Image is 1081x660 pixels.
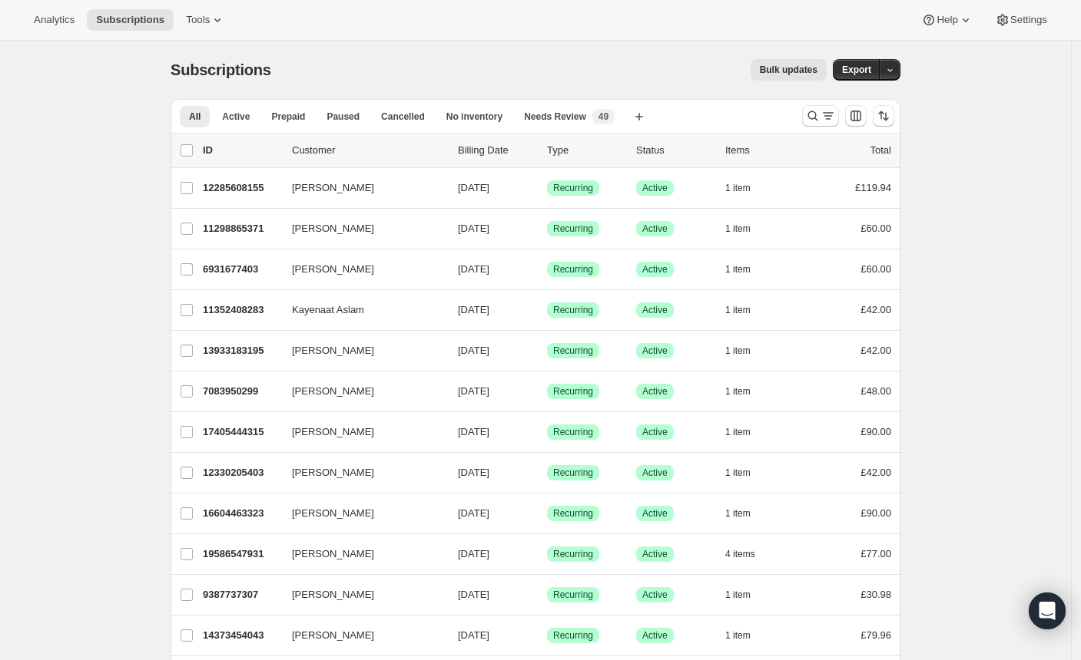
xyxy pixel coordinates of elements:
span: [PERSON_NAME] [292,506,374,521]
span: 1 item [725,589,751,601]
button: [PERSON_NAME] [283,176,436,200]
span: 1 item [725,385,751,398]
div: 12285608155[PERSON_NAME][DATE]SuccessRecurringSuccessActive1 item£119.94 [203,177,891,199]
span: 1 item [725,182,751,194]
button: [PERSON_NAME] [283,460,436,485]
span: 1 item [725,467,751,479]
span: Paused [327,111,360,123]
span: Help [937,14,957,26]
span: 1 item [725,223,751,235]
span: [DATE] [458,345,489,356]
span: [DATE] [458,548,489,559]
span: Active [642,385,668,398]
button: 1 item [725,218,768,239]
span: [DATE] [458,182,489,193]
div: 13933183195[PERSON_NAME][DATE]SuccessRecurringSuccessActive1 item£42.00 [203,340,891,361]
div: 16604463323[PERSON_NAME][DATE]SuccessRecurringSuccessActive1 item£90.00 [203,503,891,524]
button: Settings [986,9,1056,31]
span: £42.00 [860,345,891,356]
button: [PERSON_NAME] [283,420,436,444]
button: 1 item [725,584,768,606]
button: 1 item [725,381,768,402]
p: Billing Date [458,143,535,158]
span: [DATE] [458,263,489,275]
span: 1 item [725,263,751,276]
span: £119.94 [855,182,891,193]
p: 13933183195 [203,343,280,358]
span: [PERSON_NAME] [292,587,374,602]
button: [PERSON_NAME] [283,501,436,526]
span: Bulk updates [760,64,817,76]
button: Customize table column order and visibility [845,105,867,127]
span: Active [642,467,668,479]
button: 1 item [725,177,768,199]
span: Recurring [553,182,593,194]
span: Cancelled [381,111,425,123]
span: Active [642,263,668,276]
button: Search and filter results [802,105,839,127]
span: [DATE] [458,223,489,234]
div: IDCustomerBilling DateTypeStatusItemsTotal [203,143,891,158]
button: Help [912,9,982,31]
span: [PERSON_NAME] [292,628,374,643]
span: Settings [1010,14,1047,26]
button: [PERSON_NAME] [283,257,436,282]
span: £42.00 [860,304,891,315]
span: Recurring [553,589,593,601]
div: 6931677403[PERSON_NAME][DATE]SuccessRecurringSuccessActive1 item£60.00 [203,259,891,280]
button: Export [833,59,880,81]
span: Recurring [553,467,593,479]
span: Recurring [553,426,593,438]
p: 11298865371 [203,221,280,236]
span: Subscriptions [171,61,271,78]
div: 9387737307[PERSON_NAME][DATE]SuccessRecurringSuccessActive1 item£30.98 [203,584,891,606]
button: 1 item [725,259,768,280]
span: £60.00 [860,223,891,234]
p: Customer [292,143,446,158]
span: £48.00 [860,385,891,397]
span: Prepaid [271,111,305,123]
button: [PERSON_NAME] [283,582,436,607]
span: Active [642,223,668,235]
span: Export [842,64,871,76]
span: Recurring [553,507,593,520]
span: 1 item [725,304,751,316]
span: [PERSON_NAME] [292,465,374,480]
span: [PERSON_NAME] [292,384,374,399]
button: [PERSON_NAME] [283,338,436,363]
span: [PERSON_NAME] [292,343,374,358]
span: Recurring [553,263,593,276]
span: Active [642,182,668,194]
div: 12330205403[PERSON_NAME][DATE]SuccessRecurringSuccessActive1 item£42.00 [203,462,891,483]
span: [PERSON_NAME] [292,262,374,277]
p: Status [636,143,713,158]
button: [PERSON_NAME] [283,379,436,404]
button: Tools [177,9,234,31]
span: Recurring [553,304,593,316]
span: [DATE] [458,426,489,437]
span: [PERSON_NAME] [292,221,374,236]
button: 4 items [725,543,772,565]
span: Active [642,629,668,642]
span: £77.00 [860,548,891,559]
span: Active [222,111,250,123]
span: 4 items [725,548,755,560]
span: Recurring [553,548,593,560]
span: [DATE] [458,589,489,600]
span: [DATE] [458,629,489,641]
p: 9387737307 [203,587,280,602]
button: 1 item [725,503,768,524]
button: Kayenaat Aslam [283,298,436,322]
div: 14373454043[PERSON_NAME][DATE]SuccessRecurringSuccessActive1 item£79.96 [203,625,891,646]
p: 12285608155 [203,180,280,196]
button: 1 item [725,299,768,321]
button: [PERSON_NAME] [283,623,436,648]
span: £90.00 [860,426,891,437]
p: 11352408283 [203,302,280,318]
span: 49 [599,111,608,123]
button: 1 item [725,625,768,646]
button: Analytics [25,9,84,31]
p: 12330205403 [203,465,280,480]
span: £90.00 [860,507,891,519]
span: All [189,111,201,123]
